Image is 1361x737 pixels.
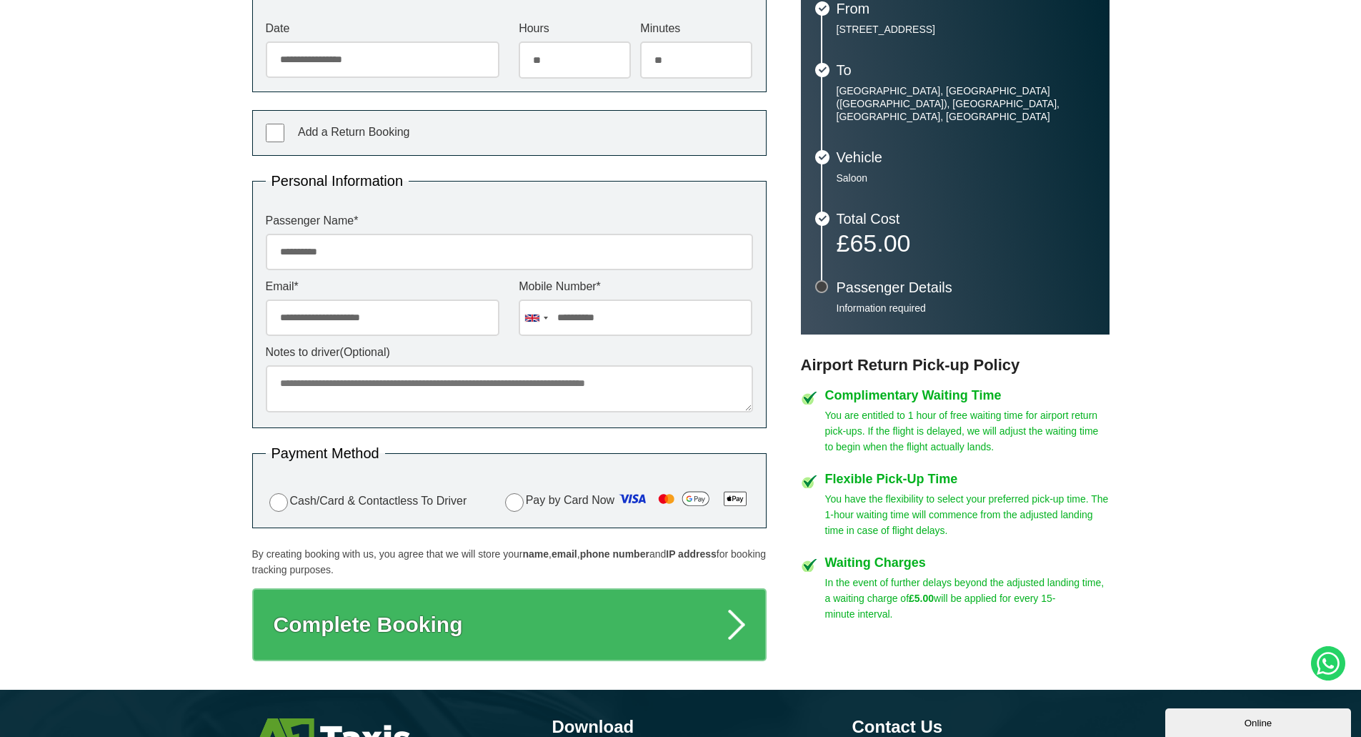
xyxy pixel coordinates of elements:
[825,389,1110,402] h4: Complimentary Waiting Time
[849,229,910,257] span: 65.00
[266,281,499,292] label: Email
[269,493,288,512] input: Cash/Card & Contactless To Driver
[837,1,1095,16] h3: From
[837,212,1095,226] h3: Total Cost
[825,473,1110,485] h4: Flexible Pick-Up Time
[266,215,753,227] label: Passenger Name
[837,84,1095,123] p: [GEOGRAPHIC_DATA], [GEOGRAPHIC_DATA] ([GEOGRAPHIC_DATA]), [GEOGRAPHIC_DATA], [GEOGRAPHIC_DATA], [...
[837,23,1095,36] p: [STREET_ADDRESS]
[837,302,1095,315] p: Information required
[580,548,649,560] strong: phone number
[837,233,1095,253] p: £
[909,593,934,604] strong: £5.00
[340,346,390,358] span: (Optional)
[519,281,752,292] label: Mobile Number
[519,300,552,335] div: United Kingdom: +44
[519,23,631,34] label: Hours
[252,588,767,661] button: Complete Booking
[825,556,1110,569] h4: Waiting Charges
[252,546,767,578] p: By creating booking with us, you agree that we will store your , , and for booking tracking purpo...
[825,575,1110,622] p: In the event of further delays beyond the adjusted landing time, a waiting charge of will be appl...
[266,347,753,358] label: Notes to driver
[522,548,549,560] strong: name
[266,491,467,512] label: Cash/Card & Contactless To Driver
[266,124,284,142] input: Add a Return Booking
[640,23,752,34] label: Minutes
[552,548,577,560] strong: email
[666,548,717,560] strong: IP address
[837,150,1095,164] h3: Vehicle
[837,172,1095,184] p: Saloon
[552,718,809,736] h3: Download
[266,174,409,188] legend: Personal Information
[825,491,1110,538] p: You have the flexibility to select your preferred pick-up time. The 1-hour waiting time will comm...
[825,407,1110,455] p: You are entitled to 1 hour of free waiting time for airport return pick-ups. If the flight is del...
[852,718,1110,736] h3: Contact Us
[801,356,1110,375] h3: Airport Return Pick-up Policy
[837,280,1095,295] h3: Passenger Details
[502,488,753,515] label: Pay by Card Now
[298,126,410,138] span: Add a Return Booking
[266,23,499,34] label: Date
[1165,706,1354,737] iframe: chat widget
[266,446,385,460] legend: Payment Method
[505,493,524,512] input: Pay by Card Now
[837,63,1095,77] h3: To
